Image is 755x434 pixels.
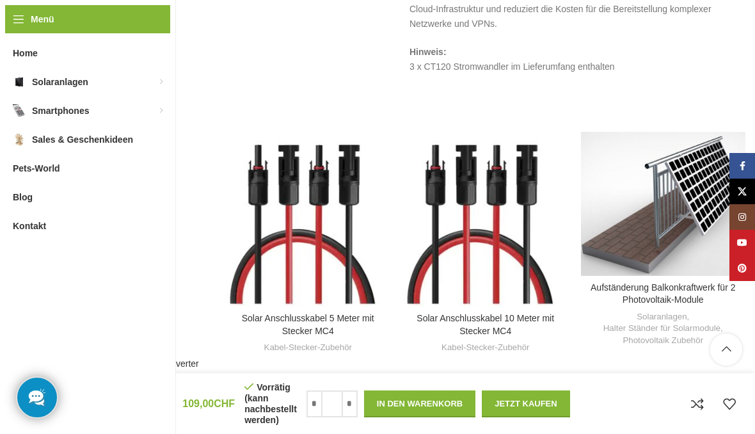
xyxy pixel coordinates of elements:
span: Blog [13,186,33,209]
bdi: 109,00 [182,398,235,409]
img: Sales & Geschenkideen [13,133,26,146]
a: Scroll to top button [710,334,742,366]
a: Halter Ständer für Solarmodule [603,323,720,335]
a: 3 Meter Plug & Play Micro-Inverter Anschluss-Kabel [62,358,199,382]
strong: Hinweis: [409,47,447,57]
img: Smartphones [13,104,26,117]
span: Home [13,42,38,65]
button: In den Warenkorb [364,390,475,417]
a: Kabel-Stecker-Zubehör [264,342,352,354]
a: Kabel-Stecker-Zubehör [441,342,529,354]
span: CHF [214,398,235,409]
a: Aufständerung Balkonkraftwerk für 2 Photovoltaik-Module [581,132,746,276]
button: Jetzt kaufen [482,390,570,417]
a: Photovoltaik Zubehör [623,335,703,347]
a: Solar Anschlusskabel 10 Meter mit Stecker MC4 [403,132,568,307]
a: Facebook Social Link [729,153,755,179]
a: Pinterest Social Link [729,255,755,281]
span: Pets-World [13,157,60,180]
a: YouTube Social Link [729,230,755,255]
img: Solaranlagen [13,76,26,88]
a: Solar Anschlusskabel 5 Meter mit Stecker MC4 [242,313,374,336]
a: Solar Anschlusskabel 10 Meter mit Stecker MC4 [417,313,554,336]
span: Menü [31,12,54,26]
span: Sales & Geschenkideen [32,128,133,151]
span: Smartphones [32,99,89,122]
span: Kontakt [13,214,46,237]
input: Produktmenge [322,390,342,417]
div: , , [587,311,740,347]
a: Instagram Social Link [729,204,755,230]
a: X Social Link [729,179,755,204]
p: Vorrätig (kann nachbestellt werden) [244,382,297,425]
a: Solaranlagen [637,311,687,323]
span: Solaranlagen [32,70,88,93]
a: Solar Anschlusskabel 5 Meter mit Stecker MC4 [226,132,391,307]
a: Aufständerung Balkonkraftwerk für 2 Photovoltaik-Module [591,282,735,305]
